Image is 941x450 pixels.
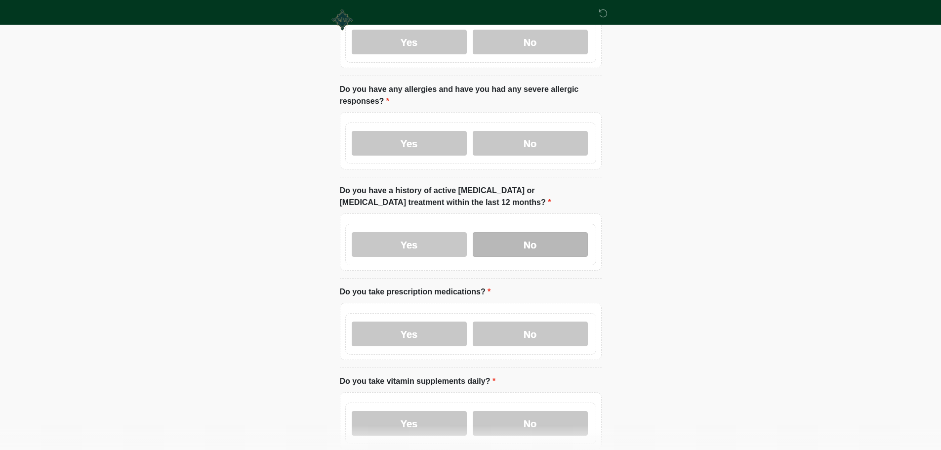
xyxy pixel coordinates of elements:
label: Do you have any allergies and have you had any severe allergic responses? [340,83,602,107]
label: Yes [352,411,467,436]
label: Do you take vitamin supplements daily? [340,375,496,387]
label: Yes [352,30,467,54]
label: No [473,131,588,156]
label: No [473,30,588,54]
label: No [473,232,588,257]
label: Do you take prescription medications? [340,286,491,298]
img: The Aesthetic Parlour Logo [330,7,355,32]
label: No [473,411,588,436]
label: Yes [352,232,467,257]
label: Yes [352,322,467,346]
label: Yes [352,131,467,156]
label: No [473,322,588,346]
label: Do you have a history of active [MEDICAL_DATA] or [MEDICAL_DATA] treatment within the last 12 mon... [340,185,602,208]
